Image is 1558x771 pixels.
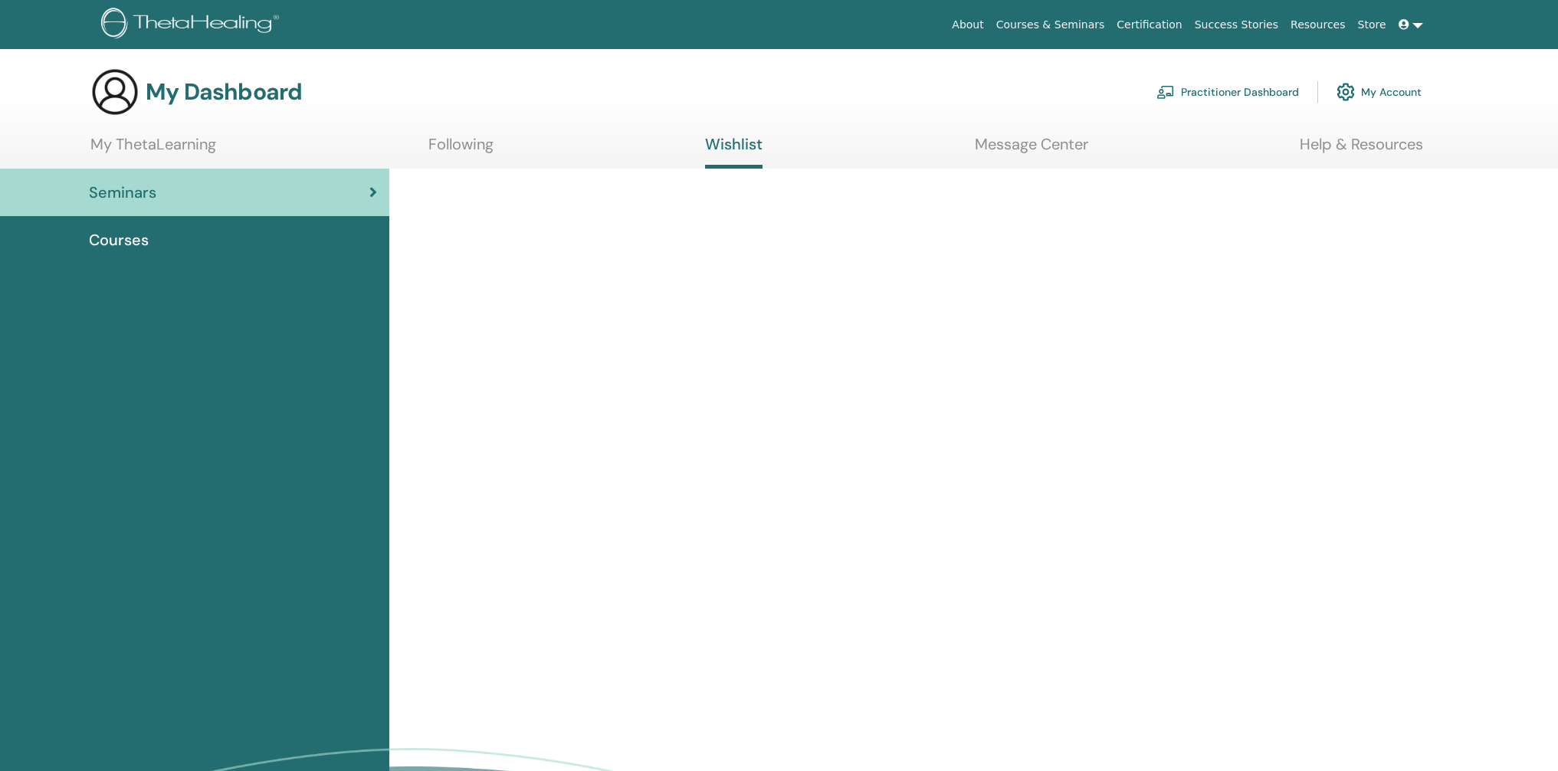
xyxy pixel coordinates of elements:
[1284,11,1352,39] a: Resources
[1189,11,1284,39] a: Success Stories
[89,181,156,204] span: Seminars
[1300,135,1423,165] a: Help & Resources
[1337,75,1422,109] a: My Account
[146,78,302,106] h3: My Dashboard
[1156,85,1175,99] img: chalkboard-teacher.svg
[975,135,1088,165] a: Message Center
[1156,75,1299,109] a: Practitioner Dashboard
[946,11,989,39] a: About
[90,135,216,165] a: My ThetaLearning
[90,67,139,116] img: generic-user-icon.jpg
[990,11,1111,39] a: Courses & Seminars
[1337,79,1355,105] img: cog.svg
[89,228,149,251] span: Courses
[1110,11,1188,39] a: Certification
[101,8,284,42] img: logo.png
[705,135,763,169] a: Wishlist
[428,135,494,165] a: Following
[1352,11,1392,39] a: Store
